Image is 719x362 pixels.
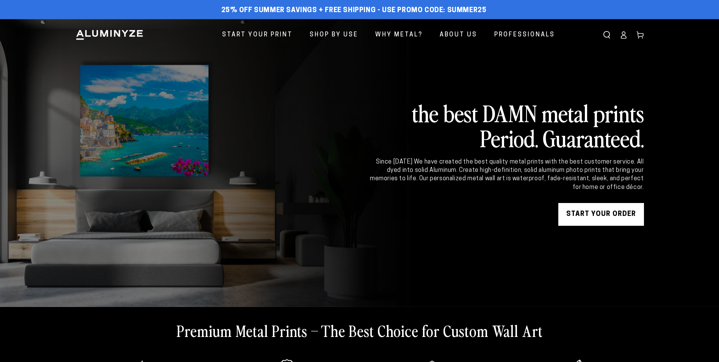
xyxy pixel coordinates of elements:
[494,30,555,41] span: Professionals
[440,30,477,41] span: About Us
[598,27,615,43] summary: Search our site
[375,30,423,41] span: Why Metal?
[370,25,428,45] a: Why Metal?
[222,30,293,41] span: Start Your Print
[304,25,364,45] a: Shop By Use
[216,25,298,45] a: Start Your Print
[177,321,543,340] h2: Premium Metal Prints – The Best Choice for Custom Wall Art
[369,100,644,150] h2: the best DAMN metal prints Period. Guaranteed.
[221,6,487,15] span: 25% off Summer Savings + Free Shipping - Use Promo Code: SUMMER25
[369,158,644,192] div: Since [DATE] We have created the best quality metal prints with the best customer service. All dy...
[489,25,561,45] a: Professionals
[75,29,144,41] img: Aluminyze
[310,30,358,41] span: Shop By Use
[434,25,483,45] a: About Us
[558,203,644,226] a: START YOUR Order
